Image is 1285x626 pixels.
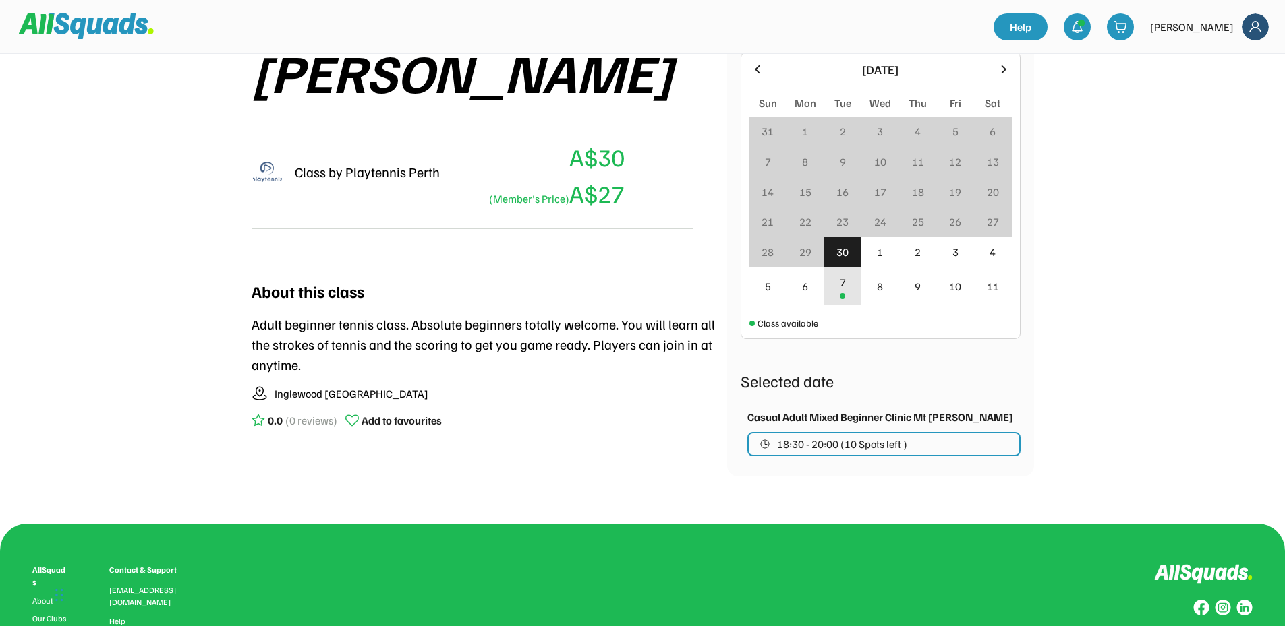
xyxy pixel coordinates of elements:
[949,214,961,230] div: 26
[1154,564,1253,584] img: Logo%20inverted.svg
[915,278,921,294] div: 9
[840,274,846,290] div: 7
[275,385,428,402] div: Inglewood [GEOGRAPHIC_DATA]
[799,184,811,200] div: 15
[874,214,886,230] div: 24
[741,369,1021,393] div: Selected date
[987,278,999,294] div: 11
[252,314,727,375] div: Adult beginner tennis class. Absolute beginners totally welcome. You will learn all the strokes o...
[990,244,996,260] div: 4
[874,184,886,200] div: 17
[759,95,777,111] div: Sun
[109,564,193,576] div: Contact & Support
[747,432,1021,456] button: 18:30 - 20:00 (10 Spots left )
[909,95,927,111] div: Thu
[840,154,846,170] div: 9
[19,13,154,38] img: Squad%20Logo.svg
[985,95,1000,111] div: Sat
[1242,13,1269,40] img: Frame%2018.svg
[802,154,808,170] div: 8
[762,184,774,200] div: 14
[268,412,283,429] div: 0.0
[915,123,921,139] div: 4
[252,156,284,188] img: playtennis%20blue%20logo%201.png
[836,244,849,260] div: 30
[489,192,569,206] font: (Member's Price)
[1150,19,1234,35] div: [PERSON_NAME]
[949,154,961,170] div: 12
[765,154,771,170] div: 7
[987,214,999,230] div: 27
[252,279,364,303] div: About this class
[990,123,996,139] div: 6
[295,162,440,182] div: Class by Playtennis Perth
[765,278,771,294] div: 5
[912,184,924,200] div: 18
[834,95,851,111] div: Tue
[747,409,1013,425] div: Casual Adult Mixed Beginner Clinic Mt [PERSON_NAME]
[799,214,811,230] div: 22
[912,214,924,230] div: 25
[109,617,125,626] a: Help
[802,278,808,294] div: 6
[772,61,989,79] div: [DATE]
[109,584,193,608] div: [EMAIL_ADDRESS][DOMAIN_NAME]
[877,244,883,260] div: 1
[874,154,886,170] div: 10
[484,175,625,212] div: A$27
[795,95,816,111] div: Mon
[949,278,961,294] div: 10
[987,154,999,170] div: 13
[777,439,907,449] span: 18:30 - 20:00 (10 Spots left )
[1193,600,1209,616] img: Group%20copy%208.svg
[869,95,891,111] div: Wed
[285,412,337,429] div: (0 reviews)
[952,123,959,139] div: 5
[1236,600,1253,616] img: Group%20copy%206.svg
[762,214,774,230] div: 21
[569,139,625,175] div: A$30
[802,123,808,139] div: 1
[912,154,924,170] div: 11
[950,95,961,111] div: Fri
[987,184,999,200] div: 20
[1070,20,1084,34] img: bell-03%20%281%29.svg
[836,214,849,230] div: 23
[762,123,774,139] div: 31
[994,13,1048,40] a: Help
[1215,600,1231,616] img: Group%20copy%207.svg
[877,278,883,294] div: 8
[799,244,811,260] div: 29
[362,412,442,429] div: Add to favourites
[1114,20,1127,34] img: shopping-cart-01%20%281%29.svg
[915,244,921,260] div: 2
[840,123,846,139] div: 2
[952,244,959,260] div: 3
[949,184,961,200] div: 19
[836,184,849,200] div: 16
[758,316,818,330] div: Class available
[762,244,774,260] div: 28
[877,123,883,139] div: 3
